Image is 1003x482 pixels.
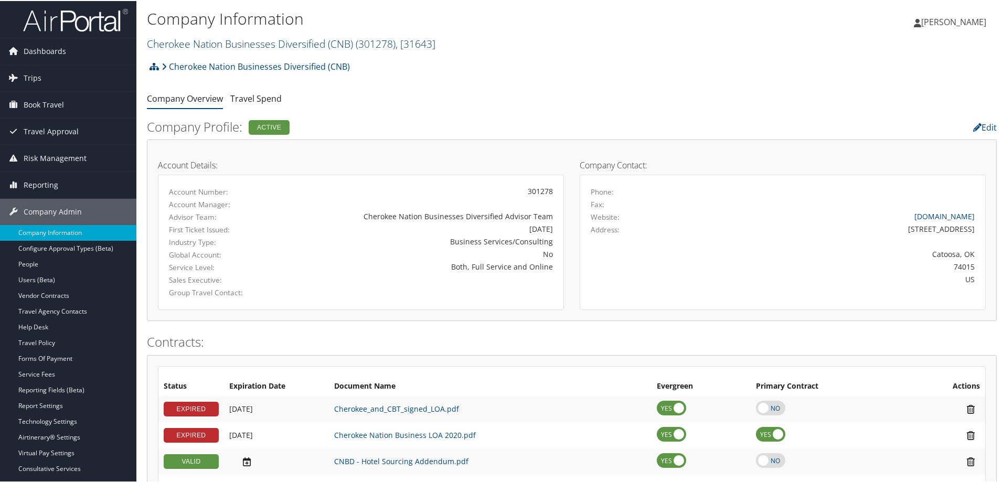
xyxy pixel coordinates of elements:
div: Catoosa, OK [691,248,975,259]
label: First Ticket Issued: [169,223,286,234]
span: Dashboards [24,37,66,63]
div: Both, Full Service and Online [302,260,553,271]
div: No [302,248,553,259]
th: Status [158,376,224,395]
span: [PERSON_NAME] [921,15,986,27]
h2: Contracts: [147,332,997,350]
img: airportal-logo.png [23,7,128,31]
span: Trips [24,64,41,90]
a: Cherokee Nation Business LOA 2020.pdf [334,429,476,439]
div: EXPIRED [164,401,219,415]
span: [DATE] [229,403,253,413]
div: 74015 [691,260,975,271]
span: , [ 31643 ] [396,36,435,50]
div: EXPIRED [164,427,219,442]
th: Document Name [329,376,652,395]
span: Reporting [24,171,58,197]
label: Advisor Team: [169,211,286,221]
a: Cherokee Nation Businesses Diversified (CNB) [147,36,435,50]
span: Risk Management [24,144,87,170]
label: Address: [591,223,620,234]
h4: Account Details: [158,160,564,168]
div: Active [249,119,290,134]
div: Business Services/Consulting [302,235,553,246]
span: [DATE] [229,429,253,439]
span: ( 301278 ) [356,36,396,50]
div: [DATE] [302,222,553,233]
div: Cherokee Nation Businesses Diversified Advisor Team [302,210,553,221]
label: Group Travel Contact: [169,286,286,297]
th: Evergreen [652,376,751,395]
label: Account Number: [169,186,286,196]
label: Global Account: [169,249,286,259]
div: [STREET_ADDRESS] [691,222,975,233]
a: [DOMAIN_NAME] [914,210,975,220]
i: Remove Contract [962,455,980,466]
a: Company Overview [147,92,223,103]
div: VALID [164,453,219,468]
a: Cherokee_and_CBT_signed_LOA.pdf [334,403,459,413]
i: Remove Contract [962,403,980,414]
h1: Company Information [147,7,713,29]
label: Account Manager: [169,198,286,209]
a: CNBD - Hotel Sourcing Addendum.pdf [334,455,468,465]
a: Edit [973,121,997,132]
label: Sales Executive: [169,274,286,284]
span: Company Admin [24,198,82,224]
span: Travel Approval [24,117,79,144]
h2: Company Profile: [147,117,708,135]
div: US [691,273,975,284]
th: Expiration Date [224,376,329,395]
a: Cherokee Nation Businesses Diversified (CNB) [162,55,350,76]
th: Actions [905,376,985,395]
label: Phone: [591,186,614,196]
div: Add/Edit Date [229,430,324,439]
label: Industry Type: [169,236,286,247]
div: Add/Edit Date [229,455,324,466]
div: Add/Edit Date [229,403,324,413]
span: Book Travel [24,91,64,117]
label: Website: [591,211,620,221]
h4: Company Contact: [580,160,986,168]
label: Fax: [591,198,604,209]
div: 301278 [302,185,553,196]
th: Primary Contract [751,376,905,395]
a: [PERSON_NAME] [914,5,997,37]
label: Service Level: [169,261,286,272]
i: Remove Contract [962,429,980,440]
a: Travel Spend [230,92,282,103]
